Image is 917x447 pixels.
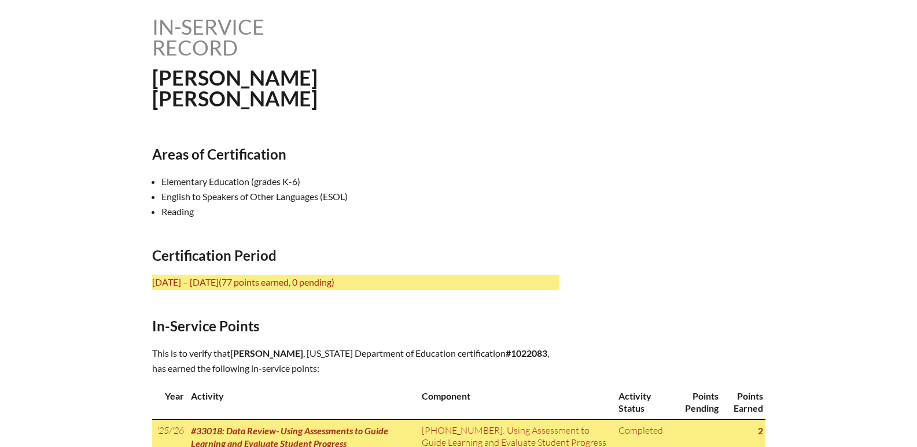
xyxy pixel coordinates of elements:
h2: Certification Period [152,247,559,264]
th: Activity [186,385,418,419]
b: #1022083 [506,348,547,359]
li: Elementary Education (grades K-6) [161,174,569,189]
h1: In-service record [152,16,385,58]
th: Year [152,385,186,419]
th: Component [417,385,614,419]
li: English to Speakers of Other Languages (ESOL) [161,189,569,204]
h2: In-Service Points [152,317,559,334]
th: Points Earned [721,385,765,419]
h2: Areas of Certification [152,146,559,162]
span: [PERSON_NAME] [230,348,303,359]
p: This is to verify that , [US_STATE] Department of Education certification , has earned the follow... [152,346,559,376]
h1: [PERSON_NAME] [PERSON_NAME] [152,67,532,109]
th: Activity Status [614,385,672,419]
span: (77 points earned, 0 pending) [219,276,334,287]
li: Reading [161,204,569,219]
p: [DATE] – [DATE] [152,275,559,290]
strong: 2 [758,425,763,436]
th: Points Pending [672,385,721,419]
